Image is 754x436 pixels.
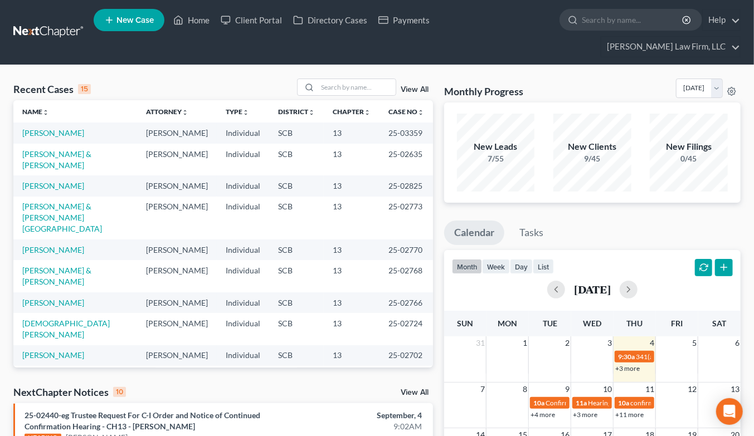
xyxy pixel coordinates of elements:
[25,410,260,431] a: 25-02440-eg Trustee Request For C-I Order and Notice of Continued Confirmation Hearing - CH13 - [...
[546,399,672,407] span: Confirmation hearing for [PERSON_NAME]
[615,364,640,373] a: +3 more
[217,175,269,196] td: Individual
[650,153,728,164] div: 0/45
[401,389,429,396] a: View All
[734,336,741,350] span: 6
[217,239,269,260] td: Individual
[452,259,482,274] button: month
[269,123,324,143] td: SCB
[729,383,741,396] span: 13
[457,319,473,328] span: Sun
[215,10,288,30] a: Client Portal
[564,383,571,396] span: 9
[380,345,433,366] td: 25-02702
[691,336,698,350] span: 5
[553,140,631,153] div: New Clients
[137,239,217,260] td: [PERSON_NAME]
[217,197,269,239] td: Individual
[146,107,188,116] a: Attorneyunfold_more
[182,109,188,116] i: unfold_more
[588,399,741,407] span: Hearing for [PERSON_NAME] and [PERSON_NAME]
[217,292,269,313] td: Individual
[522,383,528,396] span: 8
[650,140,728,153] div: New Filings
[606,336,613,350] span: 3
[269,197,324,239] td: SCB
[324,260,380,292] td: 13
[269,144,324,175] td: SCB
[137,123,217,143] td: [PERSON_NAME]
[380,175,433,196] td: 25-02825
[269,239,324,260] td: SCB
[602,383,613,396] span: 10
[116,16,154,25] span: New Case
[543,319,557,328] span: Tue
[649,336,655,350] span: 4
[533,399,544,407] span: 10a
[324,292,380,313] td: 13
[269,175,324,196] td: SCB
[380,366,433,386] td: 25-02678
[42,109,49,116] i: unfold_more
[531,410,555,419] a: +4 more
[457,140,535,153] div: New Leads
[324,345,380,366] td: 13
[576,399,587,407] span: 11a
[22,202,102,233] a: [PERSON_NAME] & [PERSON_NAME][GEOGRAPHIC_DATA]
[288,10,373,30] a: Directory Cases
[601,37,740,57] a: [PERSON_NAME] Law Firm, LLC
[269,345,324,366] td: SCB
[380,123,433,143] td: 25-03359
[618,399,629,407] span: 10a
[13,82,91,96] div: Recent Cases
[137,292,217,313] td: [PERSON_NAME]
[217,345,269,366] td: Individual
[217,260,269,292] td: Individual
[22,245,84,254] a: [PERSON_NAME]
[217,123,269,143] td: Individual
[137,313,217,345] td: [PERSON_NAME]
[217,144,269,175] td: Individual
[671,319,683,328] span: Fri
[510,259,533,274] button: day
[217,366,269,386] td: Individual
[380,239,433,260] td: 25-02770
[78,84,91,94] div: 15
[380,197,433,239] td: 25-02773
[380,144,433,175] td: 25-02635
[574,283,611,295] h2: [DATE]
[618,352,635,361] span: 9:30a
[324,197,380,239] td: 13
[333,107,371,116] a: Chapterunfold_more
[380,313,433,345] td: 25-02724
[22,128,84,138] a: [PERSON_NAME]
[615,410,644,419] a: +11 more
[269,292,324,313] td: SCB
[444,221,504,245] a: Calendar
[22,149,91,170] a: [PERSON_NAME] & [PERSON_NAME]
[308,109,315,116] i: unfold_more
[324,175,380,196] td: 13
[380,260,433,292] td: 25-02768
[324,123,380,143] td: 13
[533,259,554,274] button: list
[687,383,698,396] span: 12
[22,181,84,190] a: [PERSON_NAME]
[373,10,435,30] a: Payments
[242,109,249,116] i: unfold_more
[297,410,422,421] div: September, 4
[712,319,726,328] span: Sat
[644,383,655,396] span: 11
[137,260,217,292] td: [PERSON_NAME]
[13,385,126,399] div: NextChapter Notices
[269,260,324,292] td: SCB
[522,336,528,350] span: 1
[269,313,324,345] td: SCB
[137,175,217,196] td: [PERSON_NAME]
[137,366,217,386] td: [PERSON_NAME]
[380,292,433,313] td: 25-02766
[22,107,49,116] a: Nameunfold_more
[417,109,424,116] i: unfold_more
[626,319,643,328] span: Thu
[168,10,215,30] a: Home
